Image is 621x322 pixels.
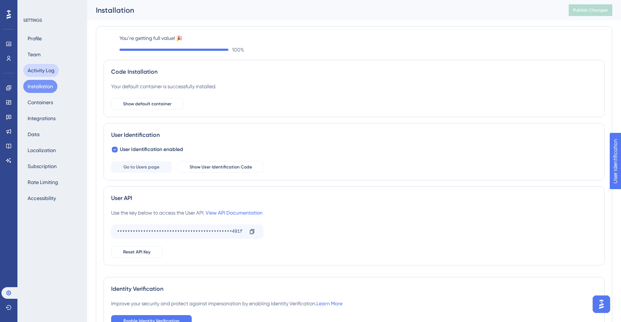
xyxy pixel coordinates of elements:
[232,45,244,54] span: 100 %
[23,17,82,23] div: SETTINGS
[23,128,44,141] button: Data
[23,192,60,205] button: Accessibility
[316,301,342,306] a: Learn More
[111,98,183,110] button: Show default container
[23,48,45,61] button: Team
[569,4,612,16] button: Publish Changes
[573,7,608,13] span: Publish Changes
[111,161,172,173] button: Go to Users page
[23,176,62,189] button: Rate Limiting
[111,68,597,76] div: Code Installation
[23,112,60,125] button: Integrations
[111,246,162,258] button: Reset API Key
[111,299,342,308] div: Improve your security and protect against impersonation by enabling Identity Verification.
[123,249,150,255] span: Reset API Key
[206,210,263,216] a: View API Documentation
[23,96,57,109] button: Containers
[123,164,159,170] span: Go to Users page
[111,131,597,139] div: User Identification
[23,144,60,157] button: Localization
[590,293,612,315] iframe: UserGuiding AI Assistant Launcher
[111,82,216,91] div: Your default container is successfully installed.
[23,80,57,93] button: Installation
[111,208,263,217] div: Use the key below to access the User API.
[23,32,46,45] button: Profile
[120,145,183,154] span: User Identification enabled
[23,64,59,77] button: Activity Log
[178,161,264,173] button: Show User Identification Code
[111,285,597,293] div: Identity Verification
[96,5,551,15] div: Installation
[111,194,597,203] div: User API
[190,164,252,170] span: Show User Identification Code
[6,2,50,11] span: User Identification
[117,226,243,237] div: ••••••••••••••••••••••••••••••••••••••••••••491f
[119,34,605,42] label: You’re getting full value! 🎉
[23,160,61,173] button: Subscription
[123,101,171,107] span: Show default container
